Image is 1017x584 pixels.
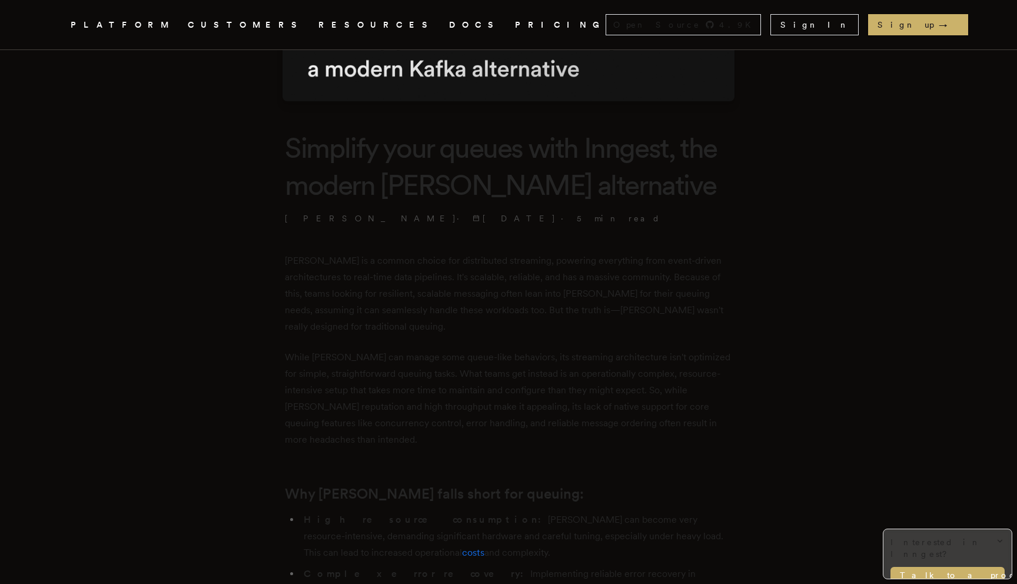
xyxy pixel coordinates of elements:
[577,213,660,224] span: 5 min read
[285,130,732,203] h1: Simplify your queues with Inngest, the modern [PERSON_NAME] alternative
[304,514,548,525] strong: High resource consumption:
[868,14,968,35] a: Sign up
[770,14,859,35] a: Sign In
[71,18,174,32] button: PLATFORM
[890,567,1005,583] a: Talk to a product expert
[449,18,501,32] a: DOCS
[462,547,484,558] a: costs
[300,512,732,561] li: [PERSON_NAME] can become very resource-intensive, demanding significant hardware and careful tuni...
[188,18,304,32] a: CUSTOMERS
[613,19,700,31] span: Open Source
[318,18,435,32] button: RESOURCES
[285,213,732,224] p: [PERSON_NAME] · ·
[939,19,959,31] span: →
[719,19,758,31] span: 4.9 K
[285,486,732,502] h2: Why [PERSON_NAME] falls short for queuing:
[890,536,1005,560] span: Interested in Inngest?
[285,253,732,335] p: [PERSON_NAME] is a common choice for distributed streaming, powering everything from event-driven...
[515,18,606,32] a: PRICING
[304,568,530,579] strong: Complex error recovery:
[285,349,732,448] p: While [PERSON_NAME] can manage some queue-like behaviors, its streaming architecture isn't optimi...
[473,213,556,224] span: [DATE]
